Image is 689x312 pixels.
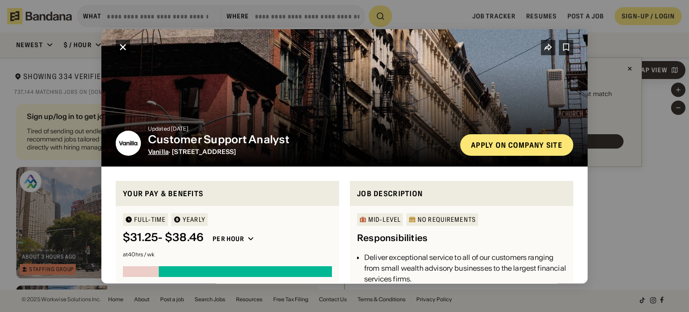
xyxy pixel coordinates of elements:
[357,188,566,199] div: Job Description
[134,216,166,223] div: Full-time
[418,216,476,223] div: No Requirements
[116,130,141,155] img: Vanilla logo
[364,252,566,284] div: Deliver exceptional service to all of our customers ranging from small wealth advisory businesses...
[123,188,332,199] div: Your pay & benefits
[183,216,205,223] div: YEARLY
[148,133,453,146] div: Customer Support Analyst
[368,216,401,223] div: Mid-Level
[213,235,244,243] div: Per hour
[123,231,204,244] div: $ 31.25 - $38.46
[148,147,169,155] a: Vanilla
[357,231,427,245] div: Responsibilities
[471,141,563,148] div: Apply on company site
[123,252,332,257] div: at 40 hrs / wk
[148,148,453,155] div: · [STREET_ADDRESS]
[148,126,453,131] div: Updated [DATE]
